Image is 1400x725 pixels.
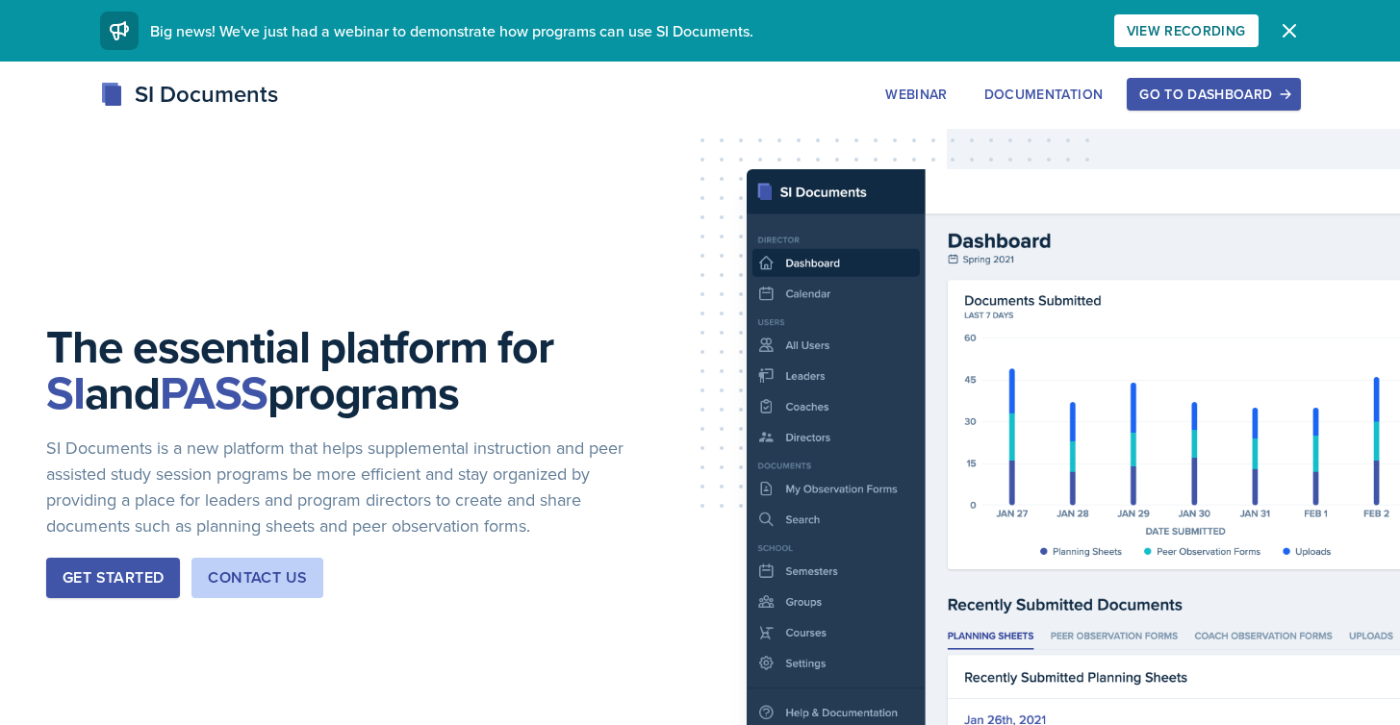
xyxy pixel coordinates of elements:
[63,566,164,589] div: Get Started
[1127,78,1300,111] button: Go to Dashboard
[873,78,959,111] button: Webinar
[984,87,1104,102] div: Documentation
[100,77,278,112] div: SI Documents
[208,566,307,589] div: Contact Us
[150,20,753,41] span: Big news! We've just had a webinar to demonstrate how programs can use SI Documents.
[1139,87,1287,102] div: Go to Dashboard
[191,558,323,598] button: Contact Us
[885,87,947,102] div: Webinar
[1114,14,1259,47] button: View Recording
[972,78,1116,111] button: Documentation
[1127,23,1246,38] div: View Recording
[46,558,180,598] button: Get Started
